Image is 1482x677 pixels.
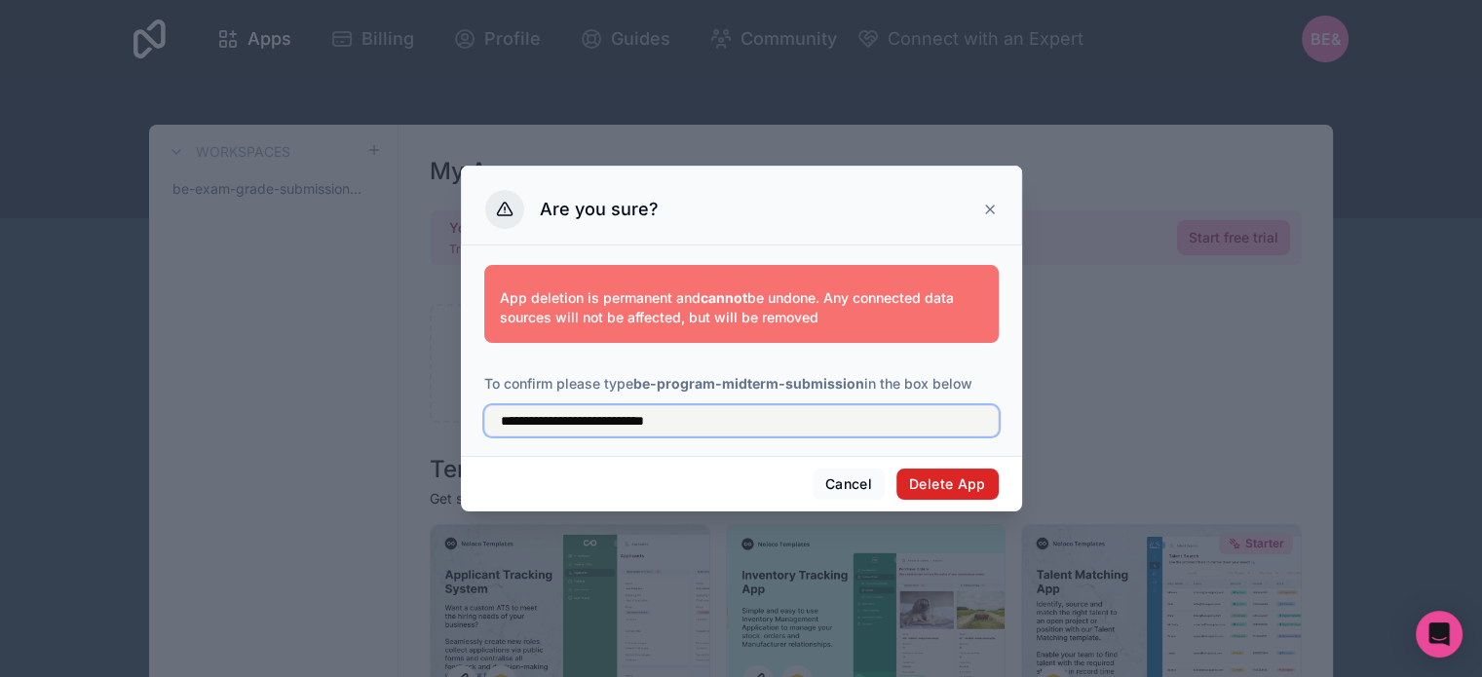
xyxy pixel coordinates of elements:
button: Delete App [896,469,999,500]
p: App deletion is permanent and be undone. Any connected data sources will not be affected, but wil... [500,288,983,327]
h3: Are you sure? [540,198,659,221]
strong: be-program-midterm-submission [633,375,864,392]
strong: cannot [701,289,747,306]
p: To confirm please type in the box below [484,374,999,394]
button: Cancel [813,469,885,500]
div: Open Intercom Messenger [1416,611,1463,658]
